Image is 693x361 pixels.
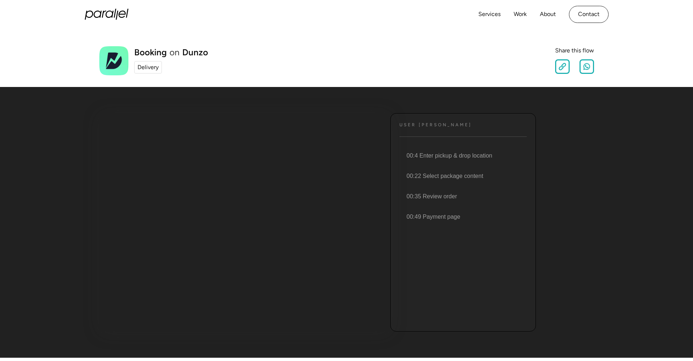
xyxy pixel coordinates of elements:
[170,48,179,57] div: on
[555,46,594,55] div: Share this flow
[540,9,556,20] a: About
[398,186,527,207] li: 00:35 Review order
[398,146,527,166] li: 00:4 Enter pickup & drop location
[134,61,162,74] a: Delivery
[478,9,501,20] a: Services
[399,122,472,128] h4: User [PERSON_NAME]
[138,63,159,72] div: Delivery
[85,9,128,20] a: home
[134,48,167,57] h1: Booking
[182,48,208,57] a: Dunzo
[398,207,527,227] li: 00:49 Payment page
[398,166,527,186] li: 00:22 Select package content
[569,6,609,23] a: Contact
[514,9,527,20] a: Work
